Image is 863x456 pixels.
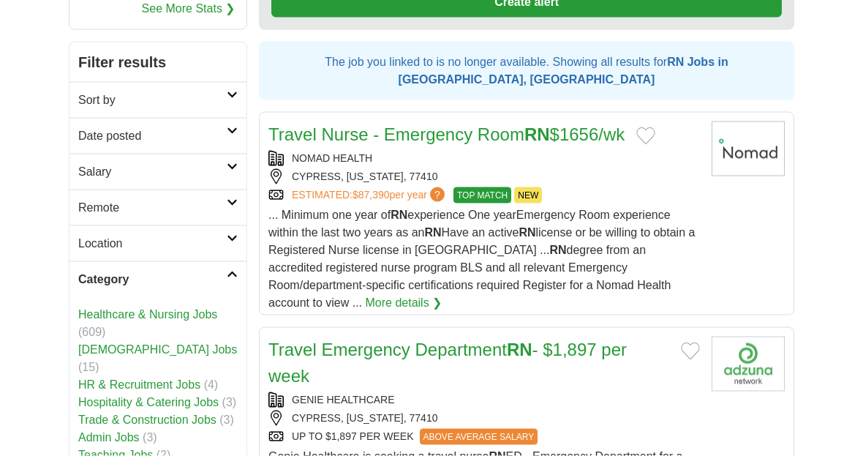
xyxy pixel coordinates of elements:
h2: Sort by [78,91,227,109]
div: UP TO $1,897 PER WEEK [268,429,700,445]
a: Category [69,261,246,297]
span: (609) [78,326,105,338]
span: TOP MATCH [453,187,511,203]
h2: Date posted [78,127,227,145]
a: Hospitality & Catering Jobs [78,396,219,408]
img: Company logo [712,337,785,392]
a: Trade & Construction Jobs [78,414,216,426]
div: CYPRESS, [US_STATE], 77410 [268,411,700,426]
strong: RN [549,244,566,256]
strong: RN [424,226,441,239]
h2: Filter results [69,42,246,82]
a: Sort by [69,82,246,118]
a: NOMAD HEALTH [292,152,372,164]
a: Admin Jobs [78,431,140,444]
span: NEW [514,187,542,203]
a: HR & Recruitment Jobs [78,378,200,391]
a: Travel Nurse - Emergency RoomRN$1656/wk [268,124,625,144]
strong: RN [507,340,532,359]
div: CYPRESS, [US_STATE], 77410 [268,169,700,184]
span: ... Minimum one year of experience One yearEmergency Room experience within the last two years as... [268,209,695,309]
div: GENIE HEALTHCARE [268,392,700,408]
a: Remote [69,190,246,225]
span: (15) [78,361,99,373]
a: Travel Emergency DepartmentRN- $1,897 per week [268,340,627,386]
strong: RN [524,124,550,144]
h2: Location [78,235,227,253]
span: (3) [222,396,237,408]
a: More details ❯ [366,294,442,312]
strong: RN [519,226,535,239]
img: Nomad Health logo [712,122,785,176]
a: Healthcare & Nursing Jobs [78,308,217,321]
span: (4) [204,378,219,391]
span: ? [430,187,445,202]
span: (3) [219,414,234,426]
h2: Salary [78,163,227,181]
a: Location [69,225,246,261]
a: [DEMOGRAPHIC_DATA] Jobs [78,343,237,356]
strong: RN [391,209,407,221]
h2: Category [78,271,227,288]
span: (3) [143,431,157,444]
a: Salary [69,154,246,190]
button: Add to favorite jobs [636,127,655,145]
a: Date posted [69,118,246,154]
h2: Remote [78,199,227,217]
span: ABOVE AVERAGE SALARY [420,429,538,445]
div: The job you linked to is no longer available. Showing all results for [259,42,794,100]
span: $87,390 [353,189,390,201]
a: ESTIMATED:$87,390per year? [292,187,448,203]
button: Add to favorite jobs [681,343,700,360]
